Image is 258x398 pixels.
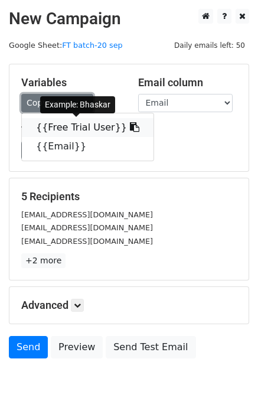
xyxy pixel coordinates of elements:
[170,41,249,50] a: Daily emails left: 50
[21,237,153,246] small: [EMAIL_ADDRESS][DOMAIN_NAME]
[21,190,237,203] h5: 5 Recipients
[22,118,154,137] a: {{Free Trial User}}
[21,299,237,312] h5: Advanced
[21,223,153,232] small: [EMAIL_ADDRESS][DOMAIN_NAME]
[199,341,258,398] iframe: Chat Widget
[138,76,237,89] h5: Email column
[40,96,115,113] div: Example: Bhaskar
[62,41,122,50] a: FT batch-20 sep
[106,336,195,358] a: Send Test Email
[21,253,66,268] a: +2 more
[9,41,123,50] small: Google Sheet:
[170,39,249,52] span: Daily emails left: 50
[22,137,154,156] a: {{Email}}
[9,9,249,29] h2: New Campaign
[21,76,120,89] h5: Variables
[51,336,103,358] a: Preview
[21,94,93,112] a: Copy/paste...
[9,336,48,358] a: Send
[21,210,153,219] small: [EMAIL_ADDRESS][DOMAIN_NAME]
